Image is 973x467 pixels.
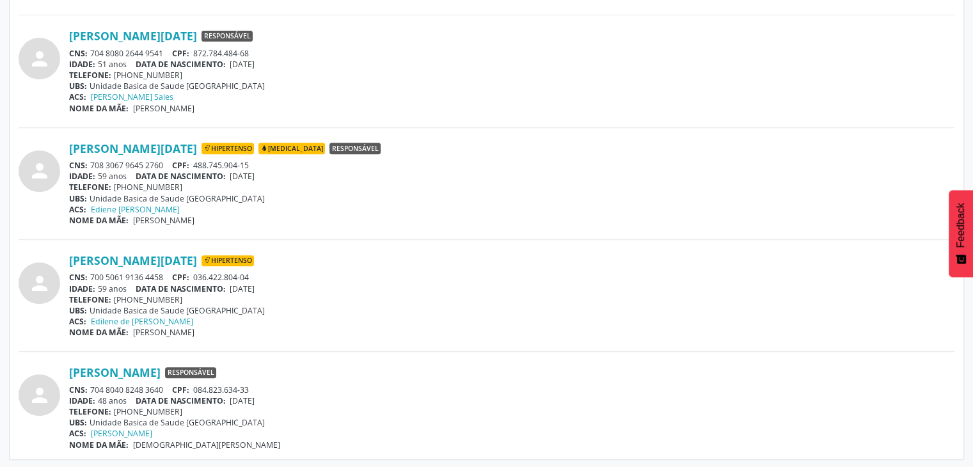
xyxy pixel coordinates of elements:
[69,406,111,417] span: TELEFONE:
[955,203,967,248] span: Feedback
[133,215,194,226] span: [PERSON_NAME]
[69,384,954,395] div: 704 8040 8248 3640
[69,70,954,81] div: [PHONE_NUMBER]
[69,305,87,316] span: UBS:
[69,395,954,406] div: 48 anos
[193,160,249,171] span: 488.745.904-15
[69,417,954,428] div: Unidade Basica de Saude [GEOGRAPHIC_DATA]
[133,439,280,450] span: [DEMOGRAPHIC_DATA][PERSON_NAME]
[69,193,87,204] span: UBS:
[202,31,253,42] span: Responsável
[69,316,86,327] span: ACS:
[28,47,51,70] i: person
[69,91,86,102] span: ACS:
[69,417,87,428] span: UBS:
[69,48,88,59] span: CNS:
[69,439,129,450] span: NOME DA MÃE:
[329,143,381,154] span: Responsável
[91,428,152,439] a: [PERSON_NAME]
[172,384,189,395] span: CPF:
[69,406,954,417] div: [PHONE_NUMBER]
[69,171,954,182] div: 59 anos
[230,395,255,406] span: [DATE]
[69,384,88,395] span: CNS:
[69,81,954,91] div: Unidade Basica de Saude [GEOGRAPHIC_DATA]
[69,253,197,267] a: [PERSON_NAME][DATE]
[133,103,194,114] span: [PERSON_NAME]
[202,255,254,267] span: Hipertenso
[230,171,255,182] span: [DATE]
[69,395,95,406] span: IDADE:
[165,367,216,379] span: Responsável
[69,204,86,215] span: ACS:
[193,272,249,283] span: 036.422.804-04
[172,160,189,171] span: CPF:
[172,272,189,283] span: CPF:
[69,272,88,283] span: CNS:
[230,59,255,70] span: [DATE]
[28,384,51,407] i: person
[69,48,954,59] div: 704 8080 2644 9541
[69,272,954,283] div: 700 5061 9136 4458
[193,48,249,59] span: 872.784.484-68
[69,294,111,305] span: TELEFONE:
[193,384,249,395] span: 084.823.634-33
[133,327,194,338] span: [PERSON_NAME]
[69,141,197,155] a: [PERSON_NAME][DATE]
[69,327,129,338] span: NOME DA MÃE:
[136,171,226,182] span: DATA DE NASCIMENTO:
[69,59,954,70] div: 51 anos
[136,59,226,70] span: DATA DE NASCIMENTO:
[172,48,189,59] span: CPF:
[230,283,255,294] span: [DATE]
[28,272,51,295] i: person
[69,59,95,70] span: IDADE:
[258,143,325,154] span: [MEDICAL_DATA]
[69,215,129,226] span: NOME DA MÃE:
[91,91,173,102] a: [PERSON_NAME] Sales
[69,365,161,379] a: [PERSON_NAME]
[28,159,51,182] i: person
[69,283,954,294] div: 59 anos
[91,204,180,215] a: Ediene [PERSON_NAME]
[69,428,86,439] span: ACS:
[69,103,129,114] span: NOME DA MÃE:
[69,294,954,305] div: [PHONE_NUMBER]
[202,143,254,154] span: Hipertenso
[69,182,111,193] span: TELEFONE:
[69,160,88,171] span: CNS:
[69,29,197,43] a: [PERSON_NAME][DATE]
[69,305,954,316] div: Unidade Basica de Saude [GEOGRAPHIC_DATA]
[136,395,226,406] span: DATA DE NASCIMENTO:
[69,70,111,81] span: TELEFONE:
[136,283,226,294] span: DATA DE NASCIMENTO:
[69,182,954,193] div: [PHONE_NUMBER]
[69,193,954,204] div: Unidade Basica de Saude [GEOGRAPHIC_DATA]
[69,81,87,91] span: UBS:
[69,160,954,171] div: 708 3067 9645 2760
[69,171,95,182] span: IDADE:
[949,190,973,277] button: Feedback - Mostrar pesquisa
[69,283,95,294] span: IDADE:
[91,316,193,327] a: Edilene de [PERSON_NAME]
